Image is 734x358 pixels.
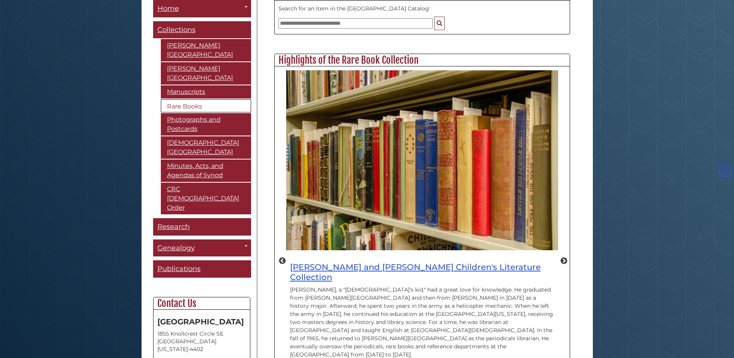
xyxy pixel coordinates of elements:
i: Search [437,20,442,26]
p: Search for an item in the [GEOGRAPHIC_DATA] Catalog: [278,5,566,13]
a: [PERSON_NAME] and [PERSON_NAME] Children's Literature Collection [290,262,541,282]
a: CRC [DEMOGRAPHIC_DATA] Order [161,183,251,214]
a: Manuscripts [161,85,251,98]
a: Collections [153,21,251,39]
a: Rare Books [161,99,251,112]
a: [PERSON_NAME][GEOGRAPHIC_DATA] [161,39,251,61]
span: Home [157,4,179,13]
a: Minutes, Acts, and Agendas of Synod [161,159,251,182]
address: 1855 Knollcrest Circle SE [GEOGRAPHIC_DATA][US_STATE]-4402 [157,330,246,353]
a: [PERSON_NAME][GEOGRAPHIC_DATA] [161,62,251,85]
a: Research [153,218,251,236]
a: [DEMOGRAPHIC_DATA][GEOGRAPHIC_DATA] [161,136,251,159]
span: Collections [157,25,196,34]
h2: Contact Us [154,297,250,310]
button: Next [560,257,568,265]
h2: Highlights of the Rare Book Collection [275,54,570,66]
a: Back to Top [718,168,732,175]
span: Research [157,222,190,231]
a: Genealogy [153,239,251,257]
span: Publications [157,265,201,273]
button: Previous [278,257,286,265]
a: Publications [153,260,251,278]
img: Bult Collection rare books [286,70,558,251]
strong: [GEOGRAPHIC_DATA] [157,317,244,326]
a: Photographs and Postcards [161,113,251,136]
button: Search [434,17,445,30]
span: Genealogy [157,244,195,252]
